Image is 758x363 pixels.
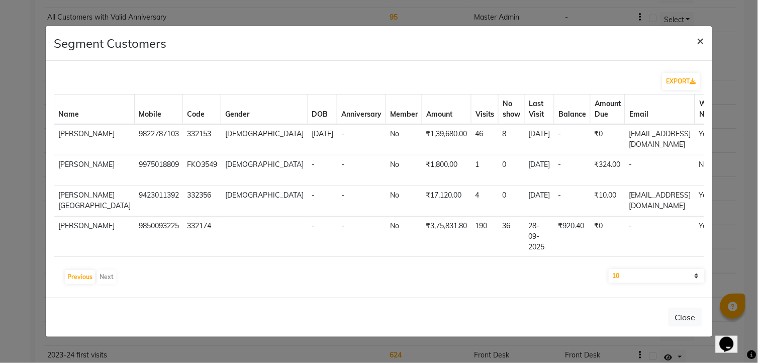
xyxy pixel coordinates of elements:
[308,217,337,257] td: -
[471,217,499,257] td: 190
[525,95,554,125] th: Last Visit
[625,186,695,217] td: [EMAIL_ADDRESS][DOMAIN_NAME]
[689,26,712,54] button: Close
[525,217,554,257] td: 28-09-2025
[221,95,308,125] th: Gender
[554,186,591,217] td: -
[308,186,337,217] td: -
[625,155,695,186] td: -
[716,323,748,353] iframe: chat widget
[471,95,499,125] th: Visits
[554,124,591,155] td: -
[662,73,700,90] button: EXPORT
[386,186,422,217] td: No
[499,124,525,155] td: 8
[54,217,135,257] td: [PERSON_NAME]
[337,95,386,125] th: Anniversary
[625,95,695,125] th: Email
[591,186,625,217] td: ₹10.00
[135,95,183,125] th: Mobile
[591,217,625,257] td: ₹0
[422,124,471,155] td: ₹1,39,680.00
[135,186,183,217] td: 9423011392
[422,155,471,186] td: ₹1,800.00
[669,308,702,327] button: Close
[337,124,386,155] td: -
[221,186,308,217] td: [DEMOGRAPHIC_DATA]
[591,155,625,186] td: ₹324.00
[695,217,740,257] td: Yes
[337,217,386,257] td: -
[54,95,135,125] th: Name
[554,95,591,125] th: Balance
[525,124,554,155] td: [DATE]
[183,95,221,125] th: Code
[422,217,471,257] td: ₹3,75,831.80
[499,155,525,186] td: 0
[499,95,525,125] th: No show
[386,217,422,257] td: No
[135,124,183,155] td: 9822787103
[554,155,591,186] td: -
[695,95,740,125] th: Whatsapp No.
[695,124,740,155] td: Yes
[308,155,337,186] td: -
[183,155,221,186] td: FKO3549
[558,221,587,231] div: ₹920.40
[221,155,308,186] td: [DEMOGRAPHIC_DATA]
[422,95,471,125] th: Amount
[697,33,704,48] span: ×
[422,186,471,217] td: ₹17,120.00
[625,124,695,155] td: [EMAIL_ADDRESS][DOMAIN_NAME]
[308,95,337,125] th: DOB
[337,155,386,186] td: -
[471,155,499,186] td: 1
[386,95,422,125] th: Member
[695,155,740,186] td: No
[65,270,95,284] button: Previous
[221,124,308,155] td: [DEMOGRAPHIC_DATA]
[308,124,337,155] td: [DATE]
[591,124,625,155] td: ₹0
[471,186,499,217] td: 4
[337,186,386,217] td: -
[525,186,554,217] td: [DATE]
[499,186,525,217] td: 0
[695,186,740,217] td: Yes
[386,155,422,186] td: No
[499,217,525,257] td: 36
[135,217,183,257] td: 9850093225
[54,155,135,186] td: [PERSON_NAME]
[386,124,422,155] td: No
[54,34,166,52] h4: Segment Customers
[183,186,221,217] td: 332356
[183,124,221,155] td: 332153
[54,186,135,217] td: [PERSON_NAME][GEOGRAPHIC_DATA]
[471,124,499,155] td: 46
[54,124,135,155] td: [PERSON_NAME]
[525,155,554,186] td: [DATE]
[135,155,183,186] td: 9975018809
[591,95,625,125] th: Amount Due
[183,217,221,257] td: 332174
[625,217,695,257] td: -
